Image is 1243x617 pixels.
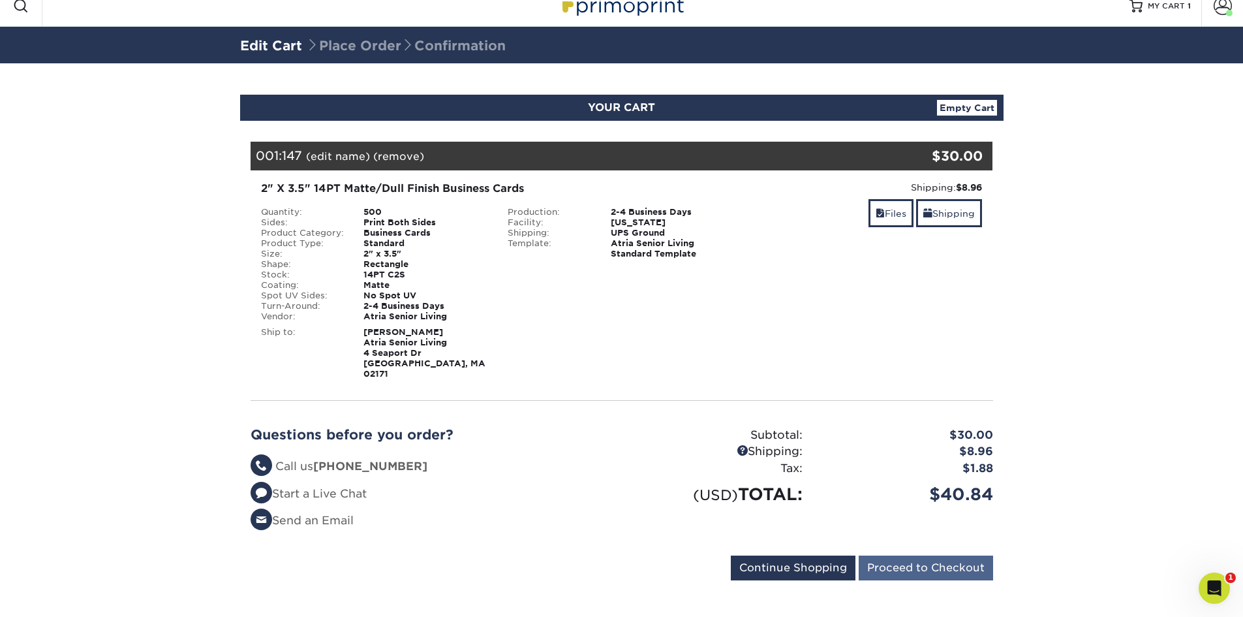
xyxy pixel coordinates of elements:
div: Atria Senior Living Standard Template [601,238,745,259]
strong: [PERSON_NAME] Atria Senior Living 4 Seaport Dr [GEOGRAPHIC_DATA], MA 02171 [363,327,485,379]
div: Sides: [251,217,354,228]
div: Quantity: [251,207,354,217]
span: MY CART [1148,1,1185,12]
div: 2-4 Business Days [354,301,498,311]
div: Shipping: [622,443,812,460]
div: Vendor: [251,311,354,322]
div: Standard [354,238,498,249]
div: Facility: [498,217,601,228]
div: [US_STATE] [601,217,745,228]
div: $30.00 [869,146,983,166]
div: Shape: [251,259,354,270]
div: Turn-Around: [251,301,354,311]
div: Coating: [251,280,354,291]
div: Matte [354,280,498,291]
span: 147 [282,148,302,163]
div: Business Cards [354,228,498,238]
a: Empty Cart [937,100,997,116]
div: $1.88 [812,460,1003,477]
span: 1 [1188,1,1191,10]
a: Start a Live Chat [251,487,367,500]
div: No Spot UV [354,291,498,301]
div: 2" x 3.5" [354,249,498,259]
div: $8.96 [812,443,1003,460]
div: Tax: [622,460,812,477]
strong: $8.96 [956,182,982,193]
div: 2" X 3.5" 14PT Matte/Dull Finish Business Cards [261,181,735,197]
li: Call us [251,458,612,475]
span: 1 [1225,573,1236,583]
span: files [876,208,885,219]
div: Spot UV Sides: [251,291,354,301]
a: Send an Email [251,514,354,527]
div: Rectangle [354,259,498,270]
div: TOTAL: [622,482,812,507]
span: YOUR CART [588,101,655,114]
div: Product Type: [251,238,354,249]
div: Atria Senior Living [354,311,498,322]
div: Shipping: [498,228,601,238]
div: Product Category: [251,228,354,238]
input: Proceed to Checkout [859,556,993,580]
a: Edit Cart [240,38,302,54]
div: 2-4 Business Days [601,207,745,217]
div: Stock: [251,270,354,280]
a: (remove) [373,150,424,163]
div: 14PT C2S [354,270,498,280]
span: Place Order Confirmation [306,38,506,54]
div: Shipping: [755,181,983,194]
div: 001: [251,142,869,170]
a: (edit name) [306,150,370,163]
div: Size: [251,249,354,259]
div: Production: [498,207,601,217]
div: Subtotal: [622,427,812,444]
div: Ship to: [251,327,354,379]
div: Template: [498,238,601,259]
div: Print Both Sides [354,217,498,228]
input: Continue Shopping [731,556,855,580]
div: $40.84 [812,482,1003,507]
strong: [PHONE_NUMBER] [313,460,427,473]
a: Files [868,199,913,227]
h2: Questions before you order? [251,427,612,443]
iframe: Intercom live chat [1199,573,1230,604]
small: (USD) [693,486,738,503]
div: 500 [354,207,498,217]
a: Shipping [916,199,982,227]
div: UPS Ground [601,228,745,238]
span: shipping [923,208,932,219]
div: $30.00 [812,427,1003,444]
